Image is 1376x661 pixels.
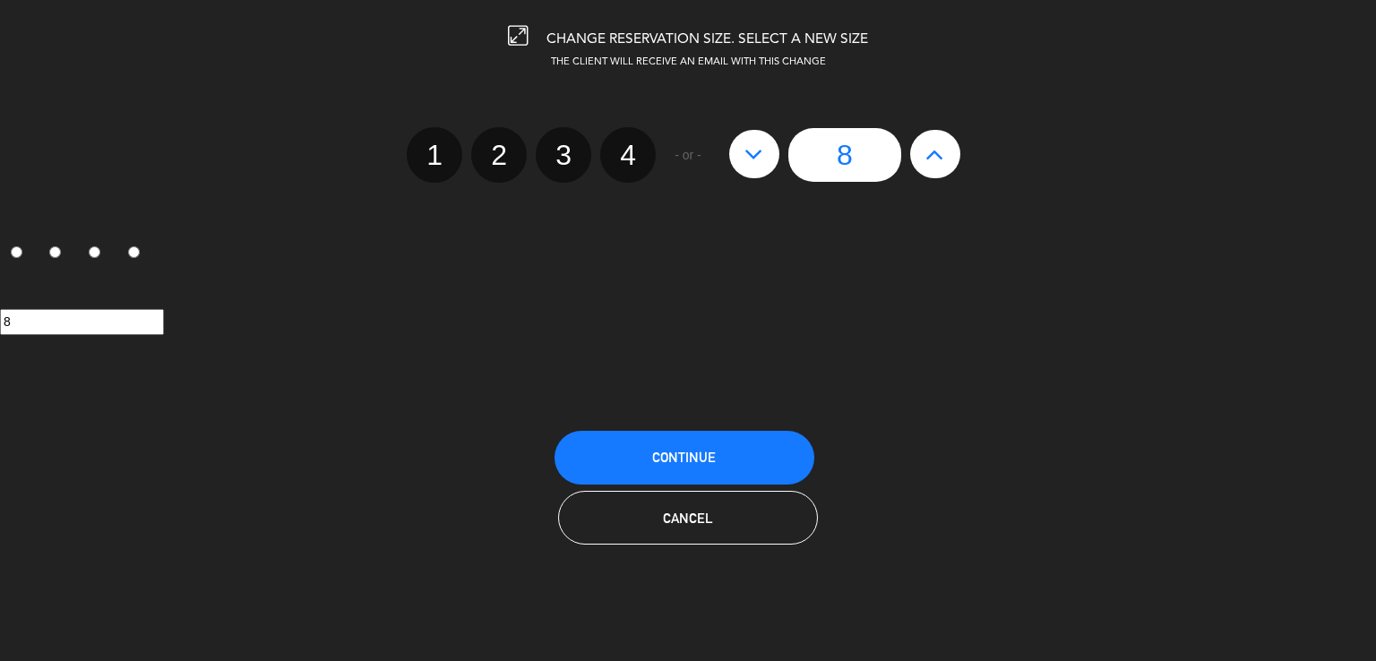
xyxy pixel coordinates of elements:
label: 3 [536,127,591,183]
label: 1 [407,127,462,183]
span: - or - [675,145,701,166]
label: 2 [471,127,527,183]
label: 4 [117,239,157,270]
span: Continue [652,450,716,465]
input: 2 [49,246,61,258]
span: CHANGE RESERVATION SIZE. SELECT A NEW SIZE [546,32,868,47]
label: 4 [600,127,656,183]
input: 1 [11,246,22,258]
input: 3 [89,246,100,258]
label: 3 [79,239,118,270]
button: Continue [555,431,814,485]
span: Cancel [663,511,713,526]
span: THE CLIENT WILL RECEIVE AN EMAIL WITH THIS CHANGE [551,57,826,67]
label: 2 [39,239,79,270]
button: Cancel [558,491,818,545]
input: 4 [128,246,140,258]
